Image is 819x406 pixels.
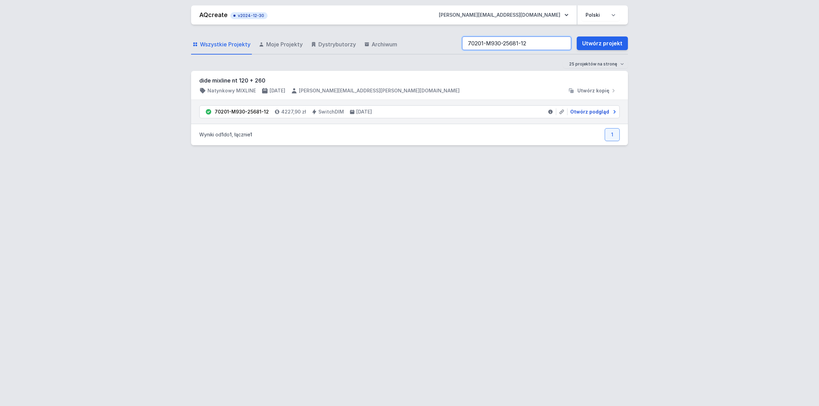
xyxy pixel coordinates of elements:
a: Moje Projekty [257,35,304,55]
input: Szukaj wśród projektów i wersji... [462,36,571,50]
span: 1 [250,132,252,137]
span: 1 [230,132,232,137]
div: 70201-M930-25681-12 [215,108,269,115]
span: Otwórz podgląd [570,108,609,115]
a: Otwórz podgląd [567,108,617,115]
h4: SwitchDIM [318,108,344,115]
span: Archiwum [372,40,397,48]
h4: 4227,90 zł [281,108,306,115]
h4: Natynkowy MIXLINE [207,87,256,94]
a: AQcreate [199,11,228,18]
a: Archiwum [363,35,399,55]
span: v2024-12-30 [234,13,264,18]
a: 1 [605,128,620,141]
span: Moje Projekty [266,40,303,48]
a: Dystrybutorzy [310,35,357,55]
button: v2024-12-30 [230,11,268,19]
h3: dide mixline nt 120 + 260 [199,76,620,85]
span: Utwórz kopię [577,87,609,94]
a: Utwórz projekt [577,36,628,50]
a: Wszystkie Projekty [191,35,252,55]
button: [PERSON_NAME][EMAIL_ADDRESS][DOMAIN_NAME] [433,9,574,21]
p: Wyniki od do , łącznie [199,131,252,138]
select: Wybierz język [581,9,620,21]
span: Wszystkie Projekty [200,40,250,48]
span: Dystrybutorzy [318,40,356,48]
h4: [PERSON_NAME][EMAIL_ADDRESS][PERSON_NAME][DOMAIN_NAME] [299,87,460,94]
h4: [DATE] [270,87,285,94]
h4: [DATE] [356,108,372,115]
span: 1 [221,132,224,137]
button: Utwórz kopię [565,87,620,94]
